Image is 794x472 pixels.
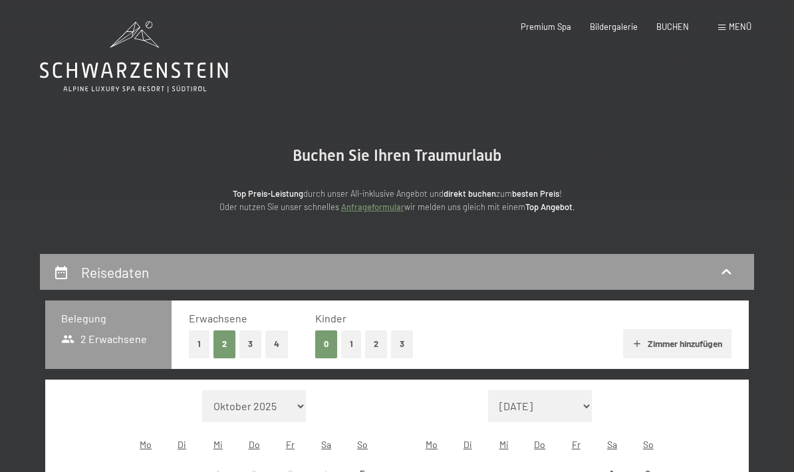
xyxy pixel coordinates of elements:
span: Kinder [315,312,346,324]
abbr: Mittwoch [499,439,509,450]
abbr: Dienstag [463,439,472,450]
a: Bildergalerie [590,21,638,32]
abbr: Donnerstag [534,439,545,450]
strong: Top Preis-Leistung [233,188,303,199]
button: 2 [213,330,235,358]
span: Menü [729,21,751,32]
p: durch unser All-inklusive Angebot und zum ! Oder nutzen Sie unser schnelles wir melden uns gleich... [131,187,663,214]
abbr: Montag [426,439,438,450]
a: Anfrageformular [341,201,404,212]
button: 3 [391,330,413,358]
button: 1 [341,330,362,358]
abbr: Freitag [572,439,581,450]
abbr: Mittwoch [213,439,223,450]
abbr: Donnerstag [249,439,260,450]
h3: Belegung [61,311,156,326]
span: Erwachsene [189,312,247,324]
button: 3 [239,330,261,358]
abbr: Samstag [607,439,617,450]
a: Premium Spa [521,21,571,32]
abbr: Sonntag [643,439,654,450]
abbr: Dienstag [178,439,186,450]
span: Buchen Sie Ihren Traumurlaub [293,146,501,165]
abbr: Samstag [321,439,331,450]
button: 0 [315,330,337,358]
button: 1 [189,330,209,358]
a: BUCHEN [656,21,689,32]
abbr: Montag [140,439,152,450]
abbr: Sonntag [357,439,368,450]
strong: besten Preis [512,188,559,199]
strong: Top Angebot. [525,201,575,212]
button: 4 [265,330,288,358]
abbr: Freitag [286,439,295,450]
button: Zimmer hinzufügen [623,329,731,358]
button: 2 [365,330,387,358]
span: 2 Erwachsene [61,332,147,346]
strong: direkt buchen [444,188,496,199]
h2: Reisedaten [81,264,149,281]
